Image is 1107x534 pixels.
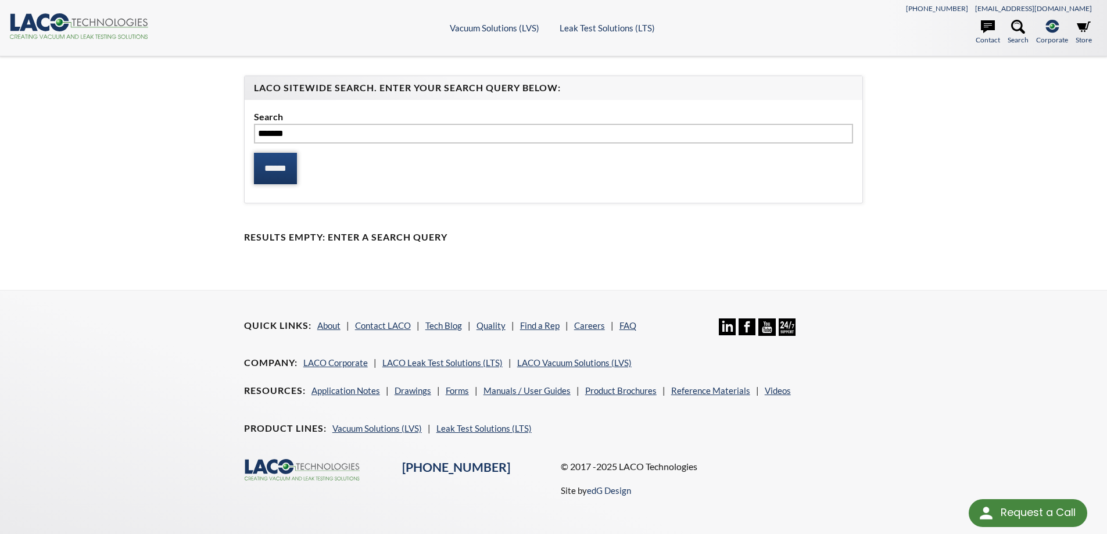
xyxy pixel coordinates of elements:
[1008,20,1029,45] a: Search
[355,320,411,331] a: Contact LACO
[446,385,469,396] a: Forms
[483,385,571,396] a: Manuals / User Guides
[382,357,503,368] a: LACO Leak Test Solutions (LTS)
[1076,20,1092,45] a: Store
[587,485,631,496] a: edG Design
[303,357,368,368] a: LACO Corporate
[450,23,539,33] a: Vacuum Solutions (LVS)
[977,504,995,522] img: round button
[425,320,462,331] a: Tech Blog
[906,4,968,13] a: [PHONE_NUMBER]
[254,82,854,94] h4: LACO Sitewide Search. Enter your Search Query Below:
[311,385,380,396] a: Application Notes
[254,109,854,124] label: Search
[560,23,655,33] a: Leak Test Solutions (LTS)
[244,385,306,397] h4: Resources
[561,459,864,474] p: © 2017 -2025 LACO Technologies
[561,483,631,497] p: Site by
[1001,499,1076,526] div: Request a Call
[436,423,532,433] a: Leak Test Solutions (LTS)
[477,320,506,331] a: Quality
[395,385,431,396] a: Drawings
[244,320,311,332] h4: Quick Links
[975,4,1092,13] a: [EMAIL_ADDRESS][DOMAIN_NAME]
[332,423,422,433] a: Vacuum Solutions (LVS)
[619,320,636,331] a: FAQ
[520,320,560,331] a: Find a Rep
[244,357,298,369] h4: Company
[574,320,605,331] a: Careers
[317,320,341,331] a: About
[517,357,632,368] a: LACO Vacuum Solutions (LVS)
[671,385,750,396] a: Reference Materials
[585,385,657,396] a: Product Brochures
[1036,34,1068,45] span: Corporate
[976,20,1000,45] a: Contact
[969,499,1087,527] div: Request a Call
[779,318,796,335] img: 24/7 Support Icon
[244,231,864,243] h4: Results Empty: Enter a Search Query
[765,385,791,396] a: Videos
[779,327,796,338] a: 24/7 Support
[244,422,327,435] h4: Product Lines
[402,460,510,475] a: [PHONE_NUMBER]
